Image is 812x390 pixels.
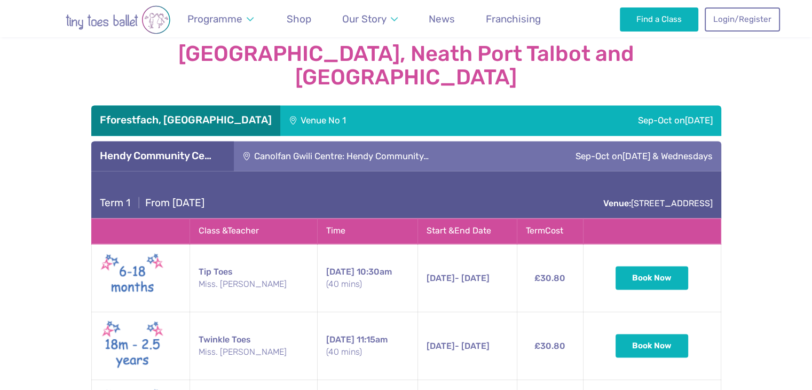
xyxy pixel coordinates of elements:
[622,151,713,161] span: [DATE] & Wednesdays
[616,334,688,357] button: Book Now
[100,251,164,305] img: Tip toes New (May 2025)
[100,150,225,162] h3: Hendy Community Ce…
[133,197,145,209] span: |
[486,13,541,25] span: Franchising
[100,197,204,209] h4: From [DATE]
[427,340,490,350] span: - [DATE]
[517,244,583,311] td: £30.80
[33,5,203,34] img: tiny toes ballet
[685,115,713,126] span: [DATE]
[183,6,259,32] a: Programme
[280,105,478,135] div: Venue No 1
[417,219,517,244] th: Start & End Date
[199,346,309,357] small: Miss. [PERSON_NAME]
[603,198,631,208] strong: Venue:
[429,13,455,25] span: News
[517,219,583,244] th: Term Cost
[190,311,317,379] td: Twinkle Toes
[326,346,409,357] small: (40 mins)
[100,197,130,209] span: Term 1
[100,318,164,373] img: Twinkle toes New (May 2025)
[511,141,721,171] div: Sep-Oct on
[705,7,779,31] a: Login/Register
[317,311,417,379] td: 11:15am
[317,244,417,311] td: 10:30am
[620,7,698,31] a: Find a Class
[187,13,242,25] span: Programme
[616,266,688,290] button: Book Now
[91,42,721,89] strong: [GEOGRAPHIC_DATA], Neath Port Talbot and [GEOGRAPHIC_DATA]
[478,105,721,135] div: Sep-Oct on
[282,6,317,32] a: Shop
[342,13,387,25] span: Our Story
[517,311,583,379] td: £30.80
[287,13,311,25] span: Shop
[190,244,317,311] td: Tip Toes
[481,6,546,32] a: Franchising
[427,272,455,283] span: [DATE]
[199,278,309,290] small: Miss. [PERSON_NAME]
[603,198,713,208] a: Venue:[STREET_ADDRESS]
[326,266,354,276] span: [DATE]
[100,114,272,127] h3: Fforestfach, [GEOGRAPHIC_DATA]
[337,6,403,32] a: Our Story
[427,272,490,283] span: - [DATE]
[326,334,354,344] span: [DATE]
[427,340,455,350] span: [DATE]
[190,219,317,244] th: Class & Teacher
[326,278,409,290] small: (40 mins)
[317,219,417,244] th: Time
[424,6,460,32] a: News
[234,141,511,171] div: Canolfan Gwili Centre: Hendy Community…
